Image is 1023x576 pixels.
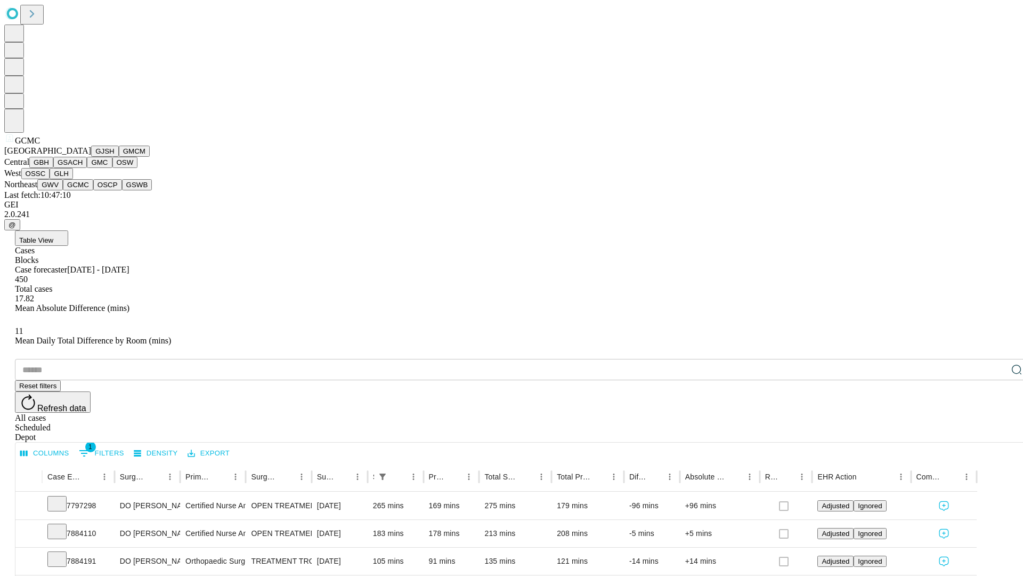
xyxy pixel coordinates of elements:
[629,548,675,575] div: -14 mins
[76,445,127,462] button: Show filters
[780,469,794,484] button: Sort
[685,492,754,519] div: +96 mins
[373,548,418,575] div: 105 mins
[37,179,63,190] button: GWV
[4,169,21,178] span: West
[854,528,886,539] button: Ignored
[19,236,53,244] span: Table View
[894,469,908,484] button: Menu
[15,303,129,313] span: Mean Absolute Difference (mins)
[4,219,20,230] button: @
[15,275,28,284] span: 450
[391,469,406,484] button: Sort
[685,473,726,481] div: Absolute Difference
[4,190,71,199] span: Last fetch: 10:47:10
[47,473,81,481] div: Case Epic Id
[87,157,112,168] button: GMC
[251,492,306,519] div: OPEN TREATMENT [MEDICAL_DATA] INTERMEDULLARY ROD
[858,469,873,484] button: Sort
[662,469,677,484] button: Menu
[47,492,109,519] div: 7797298
[185,473,212,481] div: Primary Service
[647,469,662,484] button: Sort
[727,469,742,484] button: Sort
[279,469,294,484] button: Sort
[91,146,119,157] button: GJSH
[591,469,606,484] button: Sort
[15,391,91,413] button: Refresh data
[375,469,390,484] button: Show filters
[484,492,546,519] div: 275 mins
[375,469,390,484] div: 1 active filter
[4,146,91,155] span: [GEOGRAPHIC_DATA]
[37,404,86,413] span: Refresh data
[916,473,943,481] div: Comments
[50,168,72,179] button: GLH
[120,492,175,519] div: DO [PERSON_NAME]
[335,469,350,484] button: Sort
[185,548,240,575] div: Orthopaedic Surgery
[817,528,854,539] button: Adjusted
[15,284,52,293] span: Total cases
[120,548,175,575] div: DO [PERSON_NAME]
[185,445,232,462] button: Export
[63,179,93,190] button: GCMC
[251,520,306,547] div: OPEN TREATMENT [MEDICAL_DATA] SHAFT WITH PLATE AND SCREWS
[9,221,16,229] span: @
[858,502,882,510] span: Ignored
[858,530,882,538] span: Ignored
[47,548,109,575] div: 7884191
[557,548,619,575] div: 121 mins
[606,469,621,484] button: Menu
[429,473,446,481] div: Predicted In Room Duration
[429,520,474,547] div: 178 mins
[18,445,72,462] button: Select columns
[629,520,675,547] div: -5 mins
[534,469,549,484] button: Menu
[82,469,97,484] button: Sort
[794,469,809,484] button: Menu
[822,557,849,565] span: Adjusted
[742,469,757,484] button: Menu
[47,520,109,547] div: 7884110
[15,326,23,335] span: 11
[373,520,418,547] div: 183 mins
[557,473,590,481] div: Total Predicted Duration
[85,442,96,452] span: 1
[131,445,181,462] button: Density
[350,469,365,484] button: Menu
[112,157,138,168] button: OSW
[817,556,854,567] button: Adjusted
[15,230,68,246] button: Table View
[120,473,147,481] div: Surgeon Name
[858,557,882,565] span: Ignored
[854,556,886,567] button: Ignored
[53,157,87,168] button: GSACH
[97,469,112,484] button: Menu
[163,469,177,484] button: Menu
[317,548,362,575] div: [DATE]
[822,502,849,510] span: Adjusted
[21,525,37,543] button: Expand
[251,548,306,575] div: TREATMENT TROCHANTERIC [MEDICAL_DATA] FRACTURE INTERMEDULLARY ROD
[373,492,418,519] div: 265 mins
[122,179,152,190] button: GSWB
[21,168,50,179] button: OSSC
[317,520,362,547] div: [DATE]
[317,473,334,481] div: Surgery Date
[19,382,56,390] span: Reset filters
[484,473,518,481] div: Total Scheduled Duration
[67,265,129,274] span: [DATE] - [DATE]
[15,336,171,345] span: Mean Daily Total Difference by Room (mins)
[148,469,163,484] button: Sort
[228,469,243,484] button: Menu
[685,548,754,575] div: +14 mins
[15,265,67,274] span: Case forecaster
[93,179,122,190] button: OSCP
[317,492,362,519] div: [DATE]
[251,473,278,481] div: Surgery Name
[822,530,849,538] span: Adjusted
[765,473,779,481] div: Resolved in EHR
[294,469,309,484] button: Menu
[21,553,37,571] button: Expand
